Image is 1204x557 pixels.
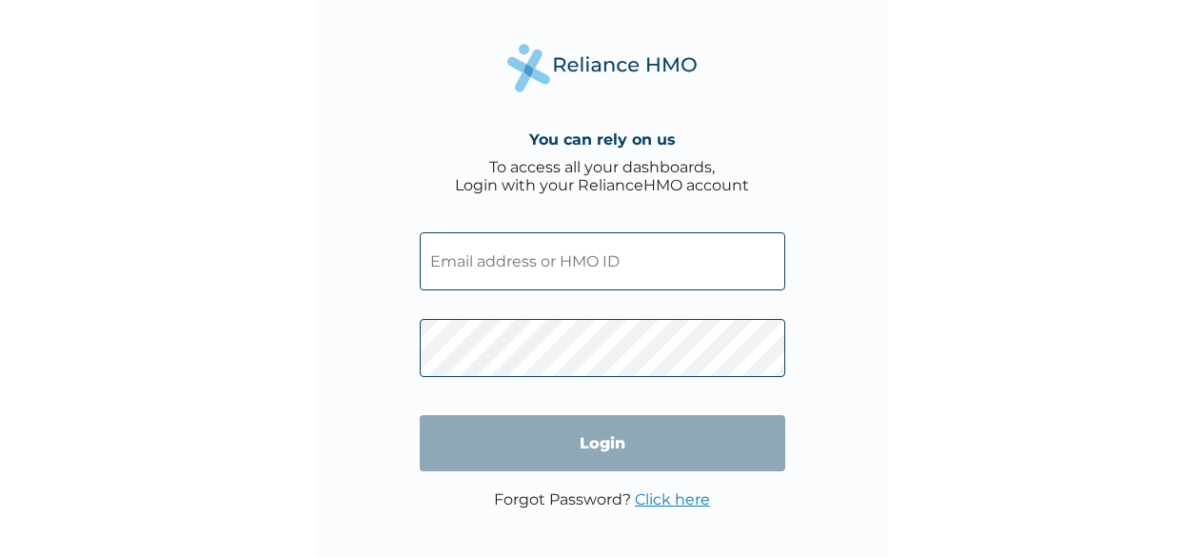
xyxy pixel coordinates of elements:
[455,158,749,194] div: To access all your dashboards, Login with your RelianceHMO account
[507,44,698,92] img: Reliance Health's Logo
[420,232,785,290] input: Email address or HMO ID
[529,130,676,149] h4: You can rely on us
[494,490,710,508] p: Forgot Password?
[420,415,785,471] input: Login
[635,490,710,508] a: Click here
